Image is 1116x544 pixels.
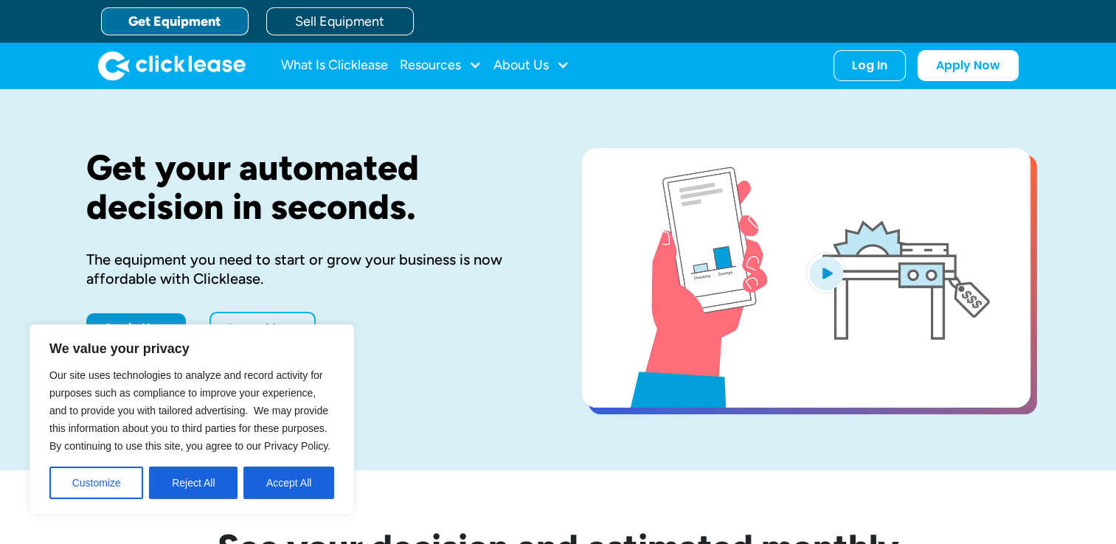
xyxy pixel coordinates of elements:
[98,51,246,80] img: Clicklease logo
[86,250,535,288] div: The equipment you need to start or grow your business is now affordable with Clicklease.
[98,51,246,80] a: home
[149,467,238,499] button: Reject All
[852,58,887,73] div: Log In
[918,50,1019,81] a: Apply Now
[86,313,186,343] a: Apply Now
[49,340,334,358] p: We value your privacy
[806,252,846,293] img: Blue play button logo on a light blue circular background
[49,467,143,499] button: Customize
[49,369,330,452] span: Our site uses technologies to analyze and record activity for purposes such as compliance to impr...
[582,148,1030,408] a: open lightbox
[86,148,535,226] h1: Get your automated decision in seconds.
[243,467,334,499] button: Accept All
[400,51,482,80] div: Resources
[30,324,354,515] div: We value your privacy
[101,7,249,35] a: Get Equipment
[281,51,388,80] a: What Is Clicklease
[209,312,316,344] a: Learn More
[493,51,569,80] div: About Us
[266,7,414,35] a: Sell Equipment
